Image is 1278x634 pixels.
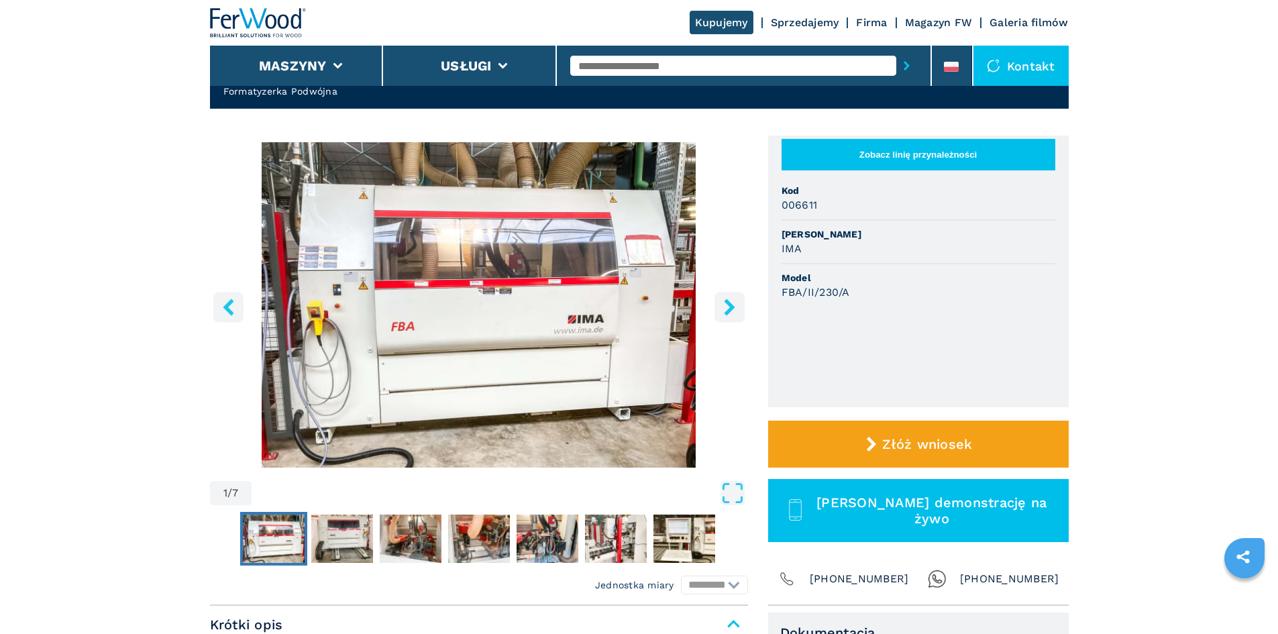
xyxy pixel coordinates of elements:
img: c45a63603f41490eb0f409c00f12707a [311,515,373,563]
button: Go to Slide 6 [582,512,649,566]
em: Jednostka miary [595,578,674,592]
img: Kontakt [987,59,1000,72]
img: Phone [778,570,796,588]
h2: Formatyzerka Podwójna [223,85,386,98]
button: Go to Slide 5 [514,512,581,566]
a: Magazyn FW [905,16,973,29]
button: Open Fullscreen [255,481,744,505]
img: Ferwood [210,8,307,38]
button: Go to Slide 3 [377,512,444,566]
span: 7 [232,488,238,498]
img: 4e64ea866dd919d8f36b2787196f34ed [653,515,715,563]
button: left-button [213,292,244,322]
img: 01e5f8aa1ab6208153dfa7b35286d756 [243,515,305,563]
a: Galeria filmów [990,16,1069,29]
span: 1 [223,488,227,498]
a: sharethis [1226,540,1260,574]
iframe: Chat [1221,574,1268,624]
button: Go to Slide 7 [651,512,718,566]
a: Firma [856,16,887,29]
button: Maszyny [259,58,327,74]
button: Go to Slide 2 [309,512,376,566]
div: Go to Slide 1 [210,142,748,468]
span: / [227,488,232,498]
a: Kupujemy [690,11,753,34]
span: [PERSON_NAME] demonstrację na żywo [810,494,1053,527]
img: Formatyzerka Podwójna IMA FBA/II/230/A [210,142,748,468]
span: [PHONE_NUMBER] [810,570,909,588]
button: Go to Slide 1 [240,512,307,566]
a: Sprzedajemy [771,16,839,29]
span: [PHONE_NUMBER] [960,570,1059,588]
button: Go to Slide 4 [445,512,513,566]
h3: 006611 [782,197,818,213]
button: Zobacz linię przynależności [782,139,1055,170]
img: 7d02d6d32df6175192331521c1ac8685 [380,515,441,563]
span: [PERSON_NAME] [782,227,1055,241]
button: submit-button [896,50,917,81]
button: Złóż wniosek [768,421,1069,468]
span: Złóż wniosek [882,436,972,452]
nav: Thumbnail Navigation [210,512,748,566]
h3: FBA/II/230/A [782,284,850,300]
img: 51bbf3023be999aa91ea7ac1047de684 [448,515,510,563]
span: Kod [782,184,1055,197]
h3: IMA [782,241,802,256]
div: Kontakt [973,46,1069,86]
img: a288df8b974a3cfaa6475bf9a5b124e8 [585,515,647,563]
button: Usługi [441,58,492,74]
img: Whatsapp [928,570,947,588]
span: Model [782,271,1055,284]
button: right-button [714,292,745,322]
button: [PERSON_NAME] demonstrację na żywo [768,479,1069,542]
img: daca1dac9b001ce647049d52e7defa71 [517,515,578,563]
